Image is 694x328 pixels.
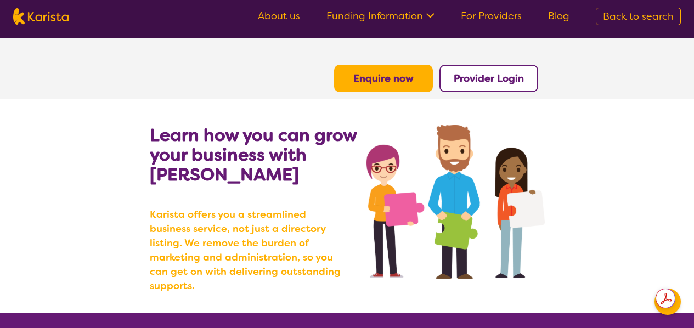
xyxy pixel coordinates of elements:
button: Enquire now [334,65,433,92]
span: Back to search [603,10,674,23]
a: Blog [548,9,569,22]
a: Provider Login [454,72,524,85]
a: For Providers [461,9,522,22]
a: Enquire now [353,72,414,85]
img: grow your business with Karista [366,125,544,279]
a: About us [258,9,300,22]
a: Back to search [596,8,681,25]
button: Provider Login [439,65,538,92]
b: Karista offers you a streamlined business service, not just a directory listing. We remove the bu... [150,207,347,293]
img: Karista logo [13,8,69,25]
a: Funding Information [326,9,435,22]
b: Learn how you can grow your business with [PERSON_NAME] [150,123,357,186]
